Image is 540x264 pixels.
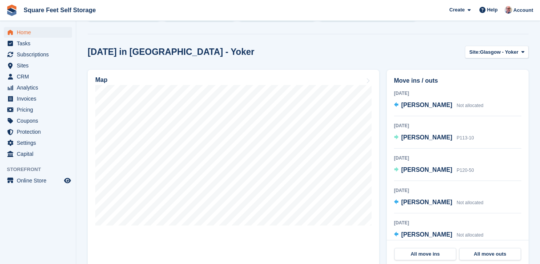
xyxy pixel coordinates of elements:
span: Tasks [17,38,62,49]
a: [PERSON_NAME] Not allocated [394,198,484,208]
h2: Move ins / outs [394,76,521,85]
span: Subscriptions [17,49,62,60]
a: menu [4,115,72,126]
span: Site: [469,48,480,56]
span: P120-50 [457,168,474,173]
a: All move ins [394,248,456,260]
span: [PERSON_NAME] [401,102,452,108]
span: Account [513,6,533,14]
h2: Map [95,77,107,83]
img: David Greer [505,6,512,14]
span: Help [487,6,498,14]
a: menu [4,175,72,186]
span: Capital [17,149,62,159]
span: CRM [17,71,62,82]
span: Analytics [17,82,62,93]
span: [PERSON_NAME] [401,134,452,141]
span: Sites [17,60,62,71]
a: menu [4,138,72,148]
span: Home [17,27,62,38]
a: menu [4,93,72,104]
img: stora-icon-8386f47178a22dfd0bd8f6a31ec36ba5ce8667c1dd55bd0f319d3a0aa187defe.svg [6,5,18,16]
a: [PERSON_NAME] P120-50 [394,165,474,175]
a: All move outs [459,248,521,260]
a: menu [4,38,72,49]
a: [PERSON_NAME] P113-10 [394,133,474,143]
a: menu [4,49,72,60]
span: Pricing [17,104,62,115]
a: Preview store [63,176,72,185]
span: P113-10 [457,135,474,141]
a: [PERSON_NAME] Not allocated [394,230,484,240]
span: Protection [17,126,62,137]
a: [PERSON_NAME] Not allocated [394,101,484,110]
h2: [DATE] in [GEOGRAPHIC_DATA] - Yoker [88,47,254,57]
a: menu [4,149,72,159]
a: menu [4,104,72,115]
a: menu [4,82,72,93]
span: Invoices [17,93,62,104]
div: [DATE] [394,122,521,129]
span: Not allocated [457,232,483,238]
span: Create [449,6,465,14]
span: [PERSON_NAME] [401,199,452,205]
a: menu [4,71,72,82]
span: Not allocated [457,200,483,205]
span: Coupons [17,115,62,126]
div: [DATE] [394,187,521,194]
span: [PERSON_NAME] [401,166,452,173]
a: menu [4,126,72,137]
span: Not allocated [457,103,483,108]
a: menu [4,60,72,71]
div: [DATE] [394,219,521,226]
a: menu [4,27,72,38]
a: Square Feet Self Storage [21,4,99,16]
span: Online Store [17,175,62,186]
div: [DATE] [394,90,521,97]
div: [DATE] [394,155,521,162]
span: Storefront [7,166,76,173]
span: Settings [17,138,62,148]
button: Site: Glasgow - Yoker [465,46,529,58]
span: Glasgow - Yoker [480,48,519,56]
span: [PERSON_NAME] [401,231,452,238]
